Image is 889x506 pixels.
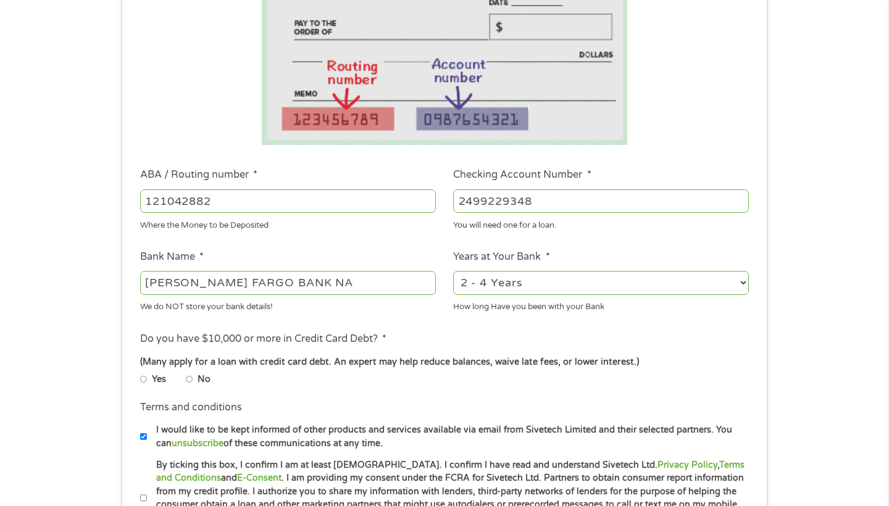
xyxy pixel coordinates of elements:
label: Checking Account Number [453,168,591,181]
label: No [198,373,211,386]
a: unsubscribe [172,438,223,449]
input: 345634636 [453,189,749,213]
label: Bank Name [140,251,204,263]
a: Privacy Policy [657,460,717,470]
label: Do you have $10,000 or more in Credit Card Debt? [140,333,386,346]
div: We do NOT store your bank details! [140,297,436,313]
input: 263177916 [140,189,436,213]
div: You will need one for a loan. [453,215,749,232]
label: Terms and conditions [140,401,242,414]
a: E-Consent [237,473,282,483]
div: Where the Money to be Deposited [140,215,436,232]
div: (Many apply for a loan with credit card debt. An expert may help reduce balances, waive late fees... [140,355,749,369]
label: Yes [152,373,166,386]
label: I would like to be kept informed of other products and services available via email from Sivetech... [147,423,753,450]
label: ABA / Routing number [140,168,257,181]
div: How long Have you been with your Bank [453,297,749,313]
label: Years at Your Bank [453,251,549,263]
